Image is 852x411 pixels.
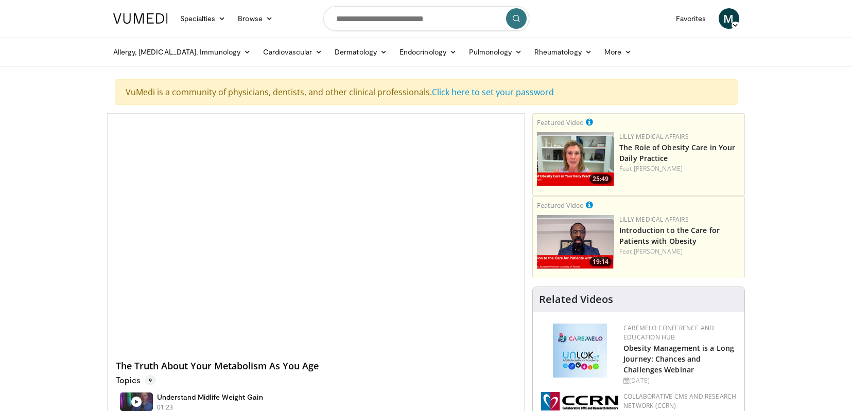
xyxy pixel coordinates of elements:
div: VuMedi is a community of physicians, dentists, and other clinical professionals. [115,79,738,105]
a: Click here to set your password [432,86,554,98]
a: [PERSON_NAME] [634,164,683,173]
a: More [598,42,638,62]
small: Featured Video [537,201,584,210]
a: Rheumatology [528,42,598,62]
small: Featured Video [537,118,584,127]
img: e1208b6b-349f-4914-9dd7-f97803bdbf1d.png.150x105_q85_crop-smart_upscale.png [537,132,614,186]
a: Favorites [670,8,712,29]
a: CaReMeLO Conference and Education Hub [623,324,714,342]
a: Lilly Medical Affairs [619,132,689,141]
div: Feat. [619,247,740,256]
p: Topics [116,375,156,385]
a: M [719,8,739,29]
a: Collaborative CME and Research Network (CCRN) [623,392,736,410]
a: Browse [232,8,279,29]
a: Pulmonology [463,42,528,62]
img: VuMedi Logo [113,13,168,24]
img: a04ee3ba-8487-4636-b0fb-5e8d268f3737.png.150x105_q85_autocrop_double_scale_upscale_version-0.2.png [541,392,618,410]
h4: The Truth About Your Metabolism As You Age [116,361,516,372]
a: Lilly Medical Affairs [619,215,689,224]
span: 9 [145,375,156,385]
a: [PERSON_NAME] [634,247,683,256]
h4: Understand Midlife Weight Gain [157,392,263,402]
a: Specialties [174,8,232,29]
span: 25:49 [589,174,612,184]
div: [DATE] [623,376,736,385]
video-js: Video Player [108,114,525,348]
img: acc2e291-ced4-4dd5-b17b-d06994da28f3.png.150x105_q85_crop-smart_upscale.png [537,215,614,269]
h4: Related Videos [539,293,613,306]
a: Dermatology [328,42,393,62]
a: Endocrinology [393,42,463,62]
a: Cardiovascular [257,42,328,62]
a: Introduction to the Care for Patients with Obesity [619,225,720,246]
a: Obesity Management is a Long Journey: Chances and Challenges Webinar [623,343,734,374]
a: 25:49 [537,132,614,186]
span: 19:14 [589,257,612,266]
a: The Role of Obesity Care in Your Daily Practice [619,142,735,163]
img: 45df64a9-a6de-482c-8a90-ada250f7980c.png.150x105_q85_autocrop_double_scale_upscale_version-0.2.jpg [553,324,607,378]
a: Allergy, [MEDICAL_DATA], Immunology [107,42,257,62]
a: 19:14 [537,215,614,269]
input: Search topics, interventions [323,6,529,31]
div: Feat. [619,164,740,173]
